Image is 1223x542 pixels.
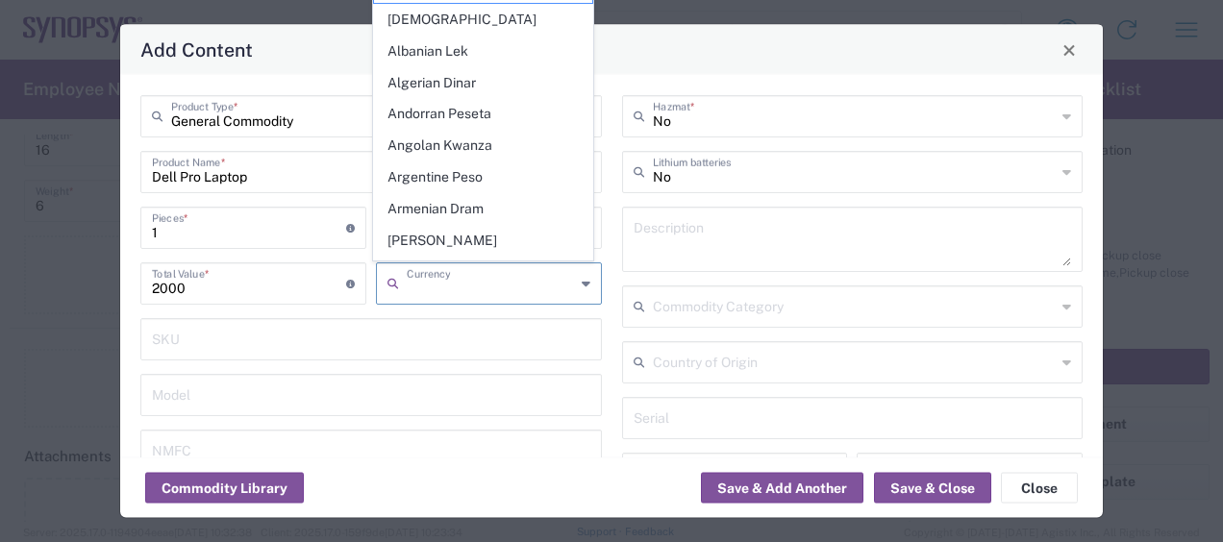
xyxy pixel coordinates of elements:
span: Algerian Dinar [374,68,592,98]
span: Armenian Dram [374,194,592,224]
button: Save & Add Another [701,473,863,504]
span: [PERSON_NAME] [374,226,592,256]
span: Australian Dollar [374,257,592,286]
button: Save & Close [874,473,991,504]
span: [DEMOGRAPHIC_DATA] [374,5,592,35]
button: Commodity Library [145,473,304,504]
span: Andorran Peseta [374,99,592,129]
button: Close [1056,37,1083,63]
button: Close [1001,473,1078,504]
h4: Add Content [140,36,253,63]
span: Argentine Peso [374,162,592,192]
span: Albanian Lek [374,37,592,66]
span: Angolan Kwanza [374,131,592,160]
